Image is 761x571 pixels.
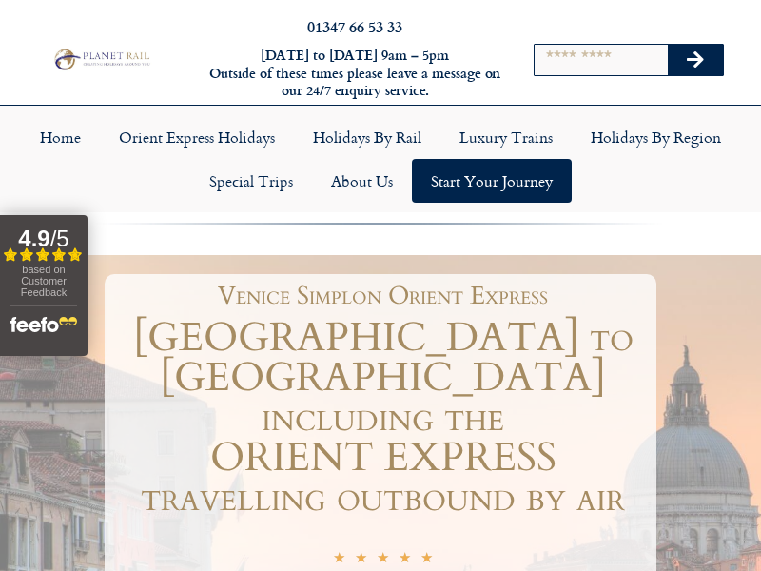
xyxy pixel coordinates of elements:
img: Planet Rail Train Holidays Logo [50,47,152,71]
i: ★ [355,551,367,569]
nav: Menu [10,115,751,203]
button: Search [668,45,723,75]
i: ★ [377,551,389,569]
i: ★ [333,551,345,569]
a: Luxury Trains [440,115,572,159]
a: Start your Journey [412,159,572,203]
i: ★ [399,551,411,569]
div: 5/5 [333,549,433,569]
h1: [GEOGRAPHIC_DATA] to [GEOGRAPHIC_DATA] including the ORIENT EXPRESS travelling outbound by air [109,318,656,518]
a: Holidays by Region [572,115,740,159]
a: Home [21,115,100,159]
a: Special Trips [190,159,312,203]
a: About Us [312,159,412,203]
i: ★ [420,551,433,569]
a: Orient Express Holidays [100,115,294,159]
h6: [DATE] to [DATE] 9am – 5pm Outside of these times please leave a message on our 24/7 enquiry serv... [207,47,502,100]
h1: Venice Simplon Orient Express [119,284,647,308]
a: 01347 66 53 33 [307,15,402,37]
a: Holidays by Rail [294,115,440,159]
